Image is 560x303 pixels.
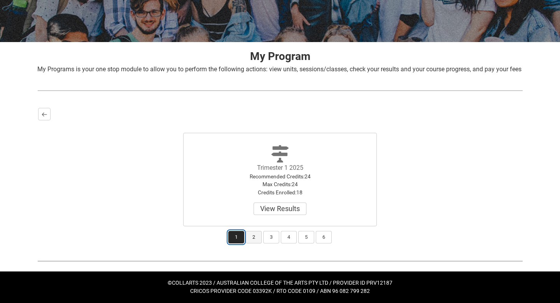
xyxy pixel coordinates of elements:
button: Back [38,108,51,120]
strong: My Program [250,50,310,63]
button: 3 [263,231,279,243]
button: Trimester 1 2025Recommended Credits:24Max Credits:24Credits Enrolled:18 [254,203,306,215]
button: 5 [298,231,314,243]
label: Trimester 1 2025 [257,164,303,171]
div: Recommended Credits : 24 [236,173,324,180]
img: REDU_GREY_LINE [37,86,523,95]
div: Credits Enrolled : 18 [236,188,324,196]
img: REDU_GREY_LINE [37,257,523,265]
button: 6 [316,231,332,243]
span: My Programs is your one stop module to allow you to perform the following actions: view units, se... [37,65,521,73]
div: Max Credits : 24 [236,180,324,188]
button: 1 [228,231,244,243]
button: 4 [281,231,297,243]
button: 2 [246,231,262,243]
